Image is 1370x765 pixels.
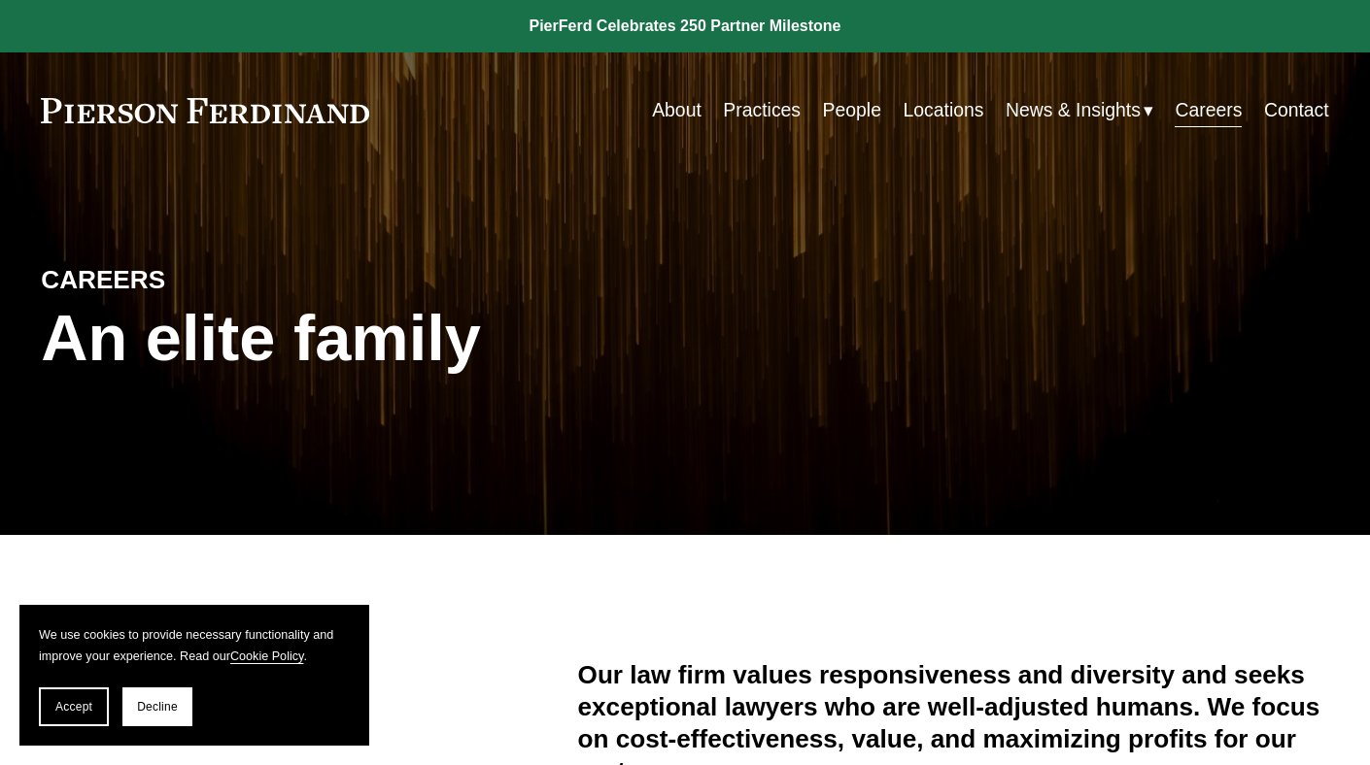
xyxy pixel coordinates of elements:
[137,700,178,714] span: Decline
[122,687,192,726] button: Decline
[1006,91,1153,129] a: folder dropdown
[55,700,92,714] span: Accept
[19,605,369,746] section: Cookie banner
[903,91,983,129] a: Locations
[1264,91,1329,129] a: Contact
[1006,93,1141,127] span: News & Insights
[41,301,685,375] h1: An elite family
[652,91,702,129] a: About
[1175,91,1242,129] a: Careers
[230,649,303,663] a: Cookie Policy
[823,91,881,129] a: People
[39,687,109,726] button: Accept
[723,91,801,129] a: Practices
[41,264,362,296] h4: CAREERS
[39,624,350,668] p: We use cookies to provide necessary functionality and improve your experience. Read our .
